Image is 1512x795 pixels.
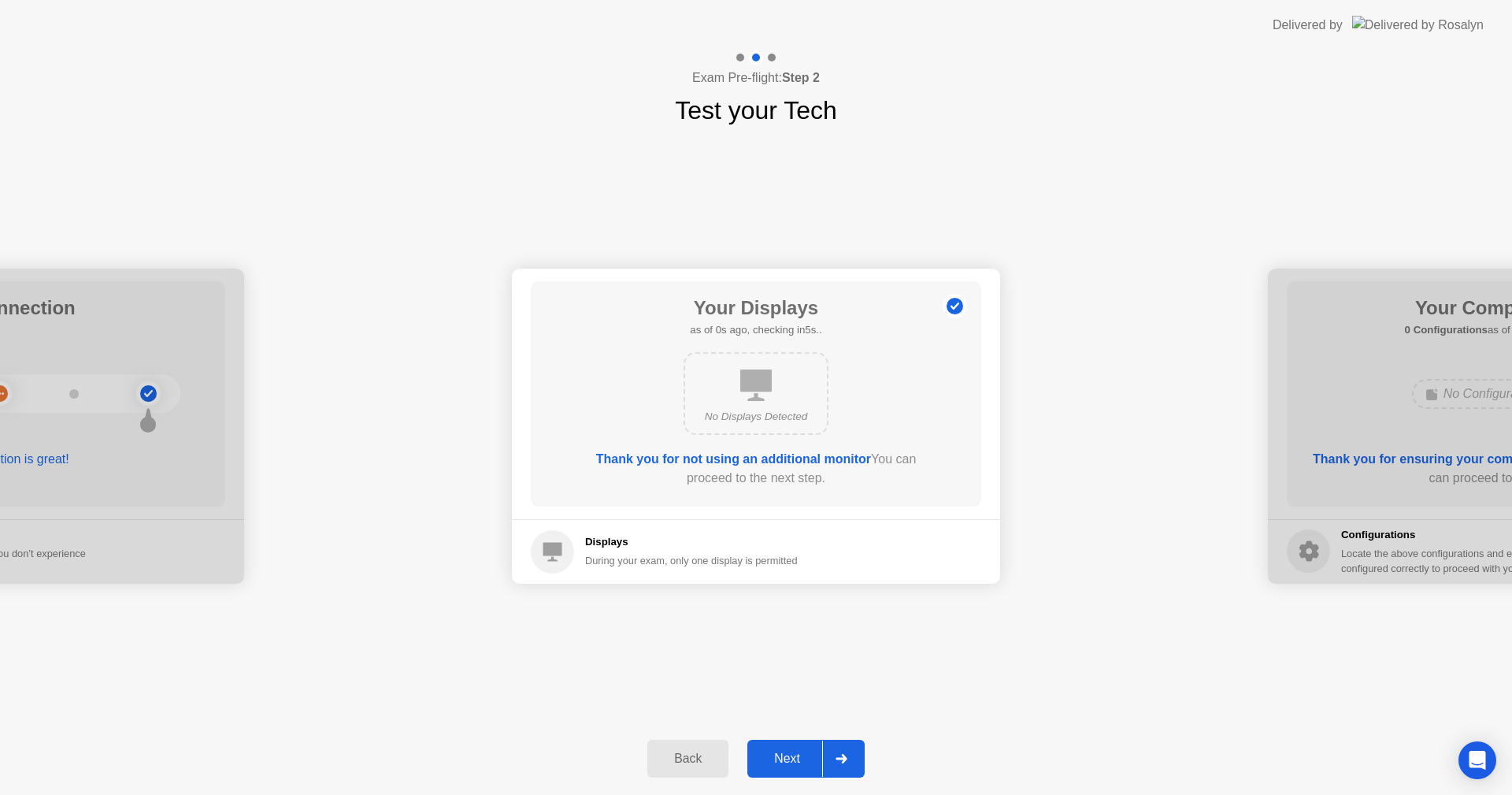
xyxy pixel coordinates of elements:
div: Next [752,752,822,766]
h5: Displays [585,534,798,550]
div: You can proceed to the next step. [576,450,936,488]
img: Delivered by Rosalyn [1352,16,1484,34]
h5: as of 0s ago, checking in5s.. [690,322,821,338]
b: Thank you for not using an additional monitor [596,452,871,466]
div: Delivered by [1273,16,1343,35]
h1: Your Displays [690,294,821,322]
h1: Test your Tech [675,91,837,129]
button: Back [647,740,728,778]
button: Next [747,740,865,778]
h4: Exam Pre-flight: [692,69,820,87]
div: During your exam, only one display is permitted [585,553,798,568]
b: Step 2 [782,71,820,84]
div: Open Intercom Messenger [1458,741,1496,779]
div: No Displays Detected [698,409,814,425]
div: Back [652,752,724,766]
